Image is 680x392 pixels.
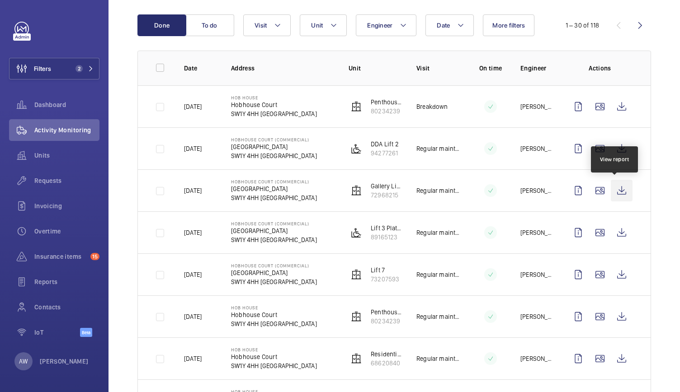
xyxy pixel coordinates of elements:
[40,357,89,366] p: [PERSON_NAME]
[184,354,202,363] p: [DATE]
[351,227,362,238] img: platform_lift.svg
[475,64,506,73] p: On time
[19,357,28,366] p: AW
[231,179,317,184] p: Hobhouse Court (Commercial)
[34,227,99,236] span: Overtime
[185,14,234,36] button: To do
[416,270,461,279] p: Regular maintenance
[231,235,317,244] p: SW1Y 4HH [GEOGRAPHIC_DATA]
[231,305,317,310] p: Hob House
[76,65,83,72] span: 2
[184,312,202,321] p: [DATE]
[184,270,202,279] p: [DATE]
[231,142,317,151] p: [GEOGRAPHIC_DATA]
[184,144,202,153] p: [DATE]
[243,14,291,36] button: Visit
[371,233,402,242] p: 89165123
[416,144,461,153] p: Regular maintenance
[231,263,317,268] p: Hobhouse Court (Commercial)
[371,308,402,317] p: Penthouse Lift 2
[9,58,99,79] button: Filters2
[231,352,317,361] p: Hobhouse Court
[231,64,334,73] p: Address
[520,186,553,195] p: [PERSON_NAME]
[367,22,392,29] span: Engineer
[184,186,202,195] p: [DATE]
[34,252,87,261] span: Insurance items
[416,312,461,321] p: Regular maintenance
[311,22,323,29] span: Unit
[231,193,317,202] p: SW1Y 4HH [GEOGRAPHIC_DATA]
[231,221,317,226] p: Hobhouse Court (Commercial)
[34,328,80,337] span: IoT
[600,155,629,163] div: View report
[520,144,553,153] p: [PERSON_NAME]
[34,126,99,135] span: Activity Monitoring
[90,253,99,260] span: 15
[520,102,553,111] p: [PERSON_NAME]
[34,277,99,286] span: Reports
[34,64,51,73] span: Filters
[34,201,99,210] span: Invoicing
[231,95,317,100] p: Hob House
[371,98,402,107] p: Penthouse Lift 2
[255,22,267,29] span: Visit
[231,137,317,142] p: Hobhouse Court (Commercial)
[351,185,362,196] img: elevator.svg
[371,359,402,368] p: 68620840
[34,303,99,312] span: Contacts
[349,64,402,73] p: Unit
[425,14,474,36] button: Date
[231,184,317,193] p: [GEOGRAPHIC_DATA]
[371,191,402,200] p: 72968215
[416,64,461,73] p: Visit
[520,228,553,237] p: [PERSON_NAME]
[231,226,317,235] p: [GEOGRAPHIC_DATA]
[231,347,317,352] p: Hob House
[184,102,202,111] p: [DATE]
[371,149,399,158] p: 94277261
[351,269,362,280] img: elevator.svg
[520,312,553,321] p: [PERSON_NAME]
[231,319,317,328] p: SW1Y 4HH [GEOGRAPHIC_DATA]
[371,182,402,191] p: Gallery Lift 1
[34,100,99,109] span: Dashboard
[300,14,347,36] button: Unit
[231,268,317,277] p: [GEOGRAPHIC_DATA]
[371,275,399,284] p: 73207593
[416,354,461,363] p: Regular maintenance
[567,64,633,73] p: Actions
[137,14,186,36] button: Done
[416,228,461,237] p: Regular maintenance
[371,140,399,149] p: DDA Lift 2
[351,101,362,112] img: elevator.svg
[520,64,553,73] p: Engineer
[416,186,461,195] p: Regular maintenance
[492,22,525,29] span: More filters
[351,143,362,154] img: platform_lift.svg
[371,266,399,275] p: Lift 7
[351,353,362,364] img: elevator.svg
[34,151,99,160] span: Units
[231,100,317,109] p: Hobhouse Court
[231,310,317,319] p: Hobhouse Court
[231,109,317,118] p: SW1Y 4HH [GEOGRAPHIC_DATA]
[231,361,317,370] p: SW1Y 4HH [GEOGRAPHIC_DATA]
[231,277,317,286] p: SW1Y 4HH [GEOGRAPHIC_DATA]
[184,64,217,73] p: Date
[351,311,362,322] img: elevator.svg
[371,107,402,116] p: 80234239
[566,21,599,30] div: 1 – 30 of 118
[416,102,448,111] p: Breakdown
[371,350,402,359] p: Residential Lift 5 RHS
[34,176,99,185] span: Requests
[483,14,534,36] button: More filters
[371,317,402,326] p: 80234239
[520,270,553,279] p: [PERSON_NAME]
[520,354,553,363] p: [PERSON_NAME]
[356,14,416,36] button: Engineer
[371,224,402,233] p: Lift 3 Platform Lift
[231,151,317,160] p: SW1Y 4HH [GEOGRAPHIC_DATA]
[184,228,202,237] p: [DATE]
[437,22,450,29] span: Date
